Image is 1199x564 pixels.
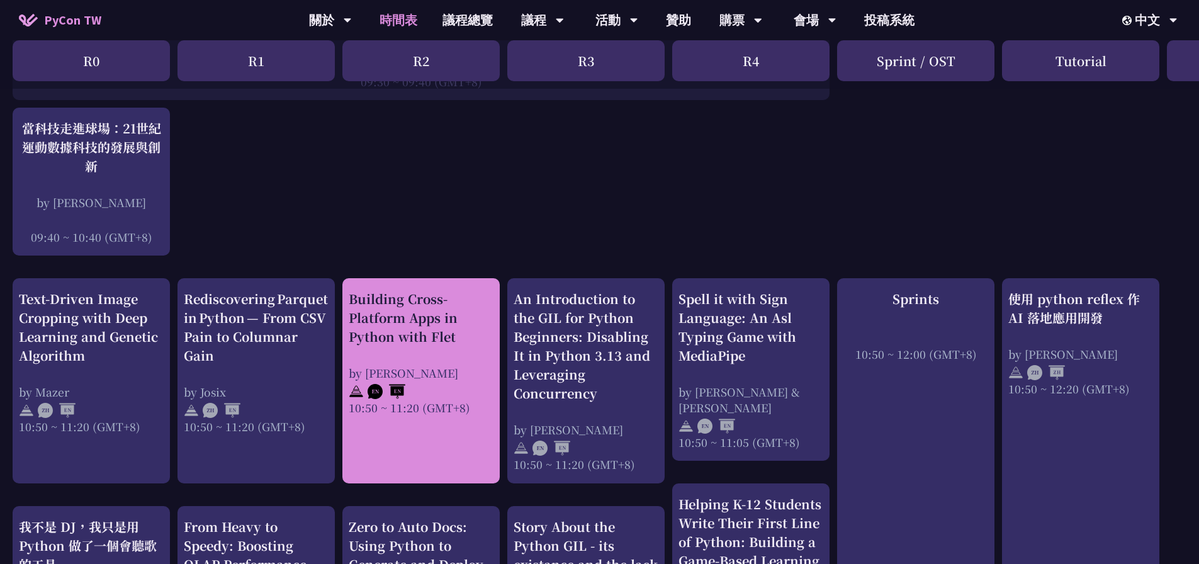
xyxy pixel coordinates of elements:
[19,290,164,473] a: Text-Driven Image Cropping with Deep Learning and Genetic Algorithm by Mazer 10:50 ~ 11:20 (GMT+8)
[507,40,665,81] div: R3
[6,4,114,36] a: PyCon TW
[184,403,199,418] img: svg+xml;base64,PHN2ZyB4bWxucz0iaHR0cDovL3d3dy53My5vcmcvMjAwMC9zdmciIHdpZHRoPSIyNCIgaGVpZ2h0PSIyNC...
[19,195,164,210] div: by [PERSON_NAME]
[349,365,493,381] div: by [PERSON_NAME]
[184,290,329,365] div: Rediscovering Parquet in Python — From CSV Pain to Columnar Gain
[514,290,658,473] a: An Introduction to the GIL for Python Beginners: Disabling It in Python 3.13 and Leveraging Concu...
[19,403,34,418] img: svg+xml;base64,PHN2ZyB4bWxucz0iaHR0cDovL3d3dy53My5vcmcvMjAwMC9zdmciIHdpZHRoPSIyNCIgaGVpZ2h0PSIyNC...
[678,290,823,450] a: Spell it with Sign Language: An Asl Typing Game with MediaPipe by [PERSON_NAME] & [PERSON_NAME] 1...
[1008,381,1153,397] div: 10:50 ~ 12:20 (GMT+8)
[184,384,329,400] div: by Josix
[1002,40,1159,81] div: Tutorial
[349,290,493,346] div: Building Cross-Platform Apps in Python with Flet
[368,384,405,399] img: ENEN.5a408d1.svg
[19,384,164,400] div: by Mazer
[678,419,694,434] img: svg+xml;base64,PHN2ZyB4bWxucz0iaHR0cDovL3d3dy53My5vcmcvMjAwMC9zdmciIHdpZHRoPSIyNCIgaGVpZ2h0PSIyNC...
[19,119,164,245] a: 當科技走進球場：21世紀運動數據科技的發展與創新 by [PERSON_NAME] 09:40 ~ 10:40 (GMT+8)
[514,441,529,456] img: svg+xml;base64,PHN2ZyB4bWxucz0iaHR0cDovL3d3dy53My5vcmcvMjAwMC9zdmciIHdpZHRoPSIyNCIgaGVpZ2h0PSIyNC...
[1008,290,1153,327] div: 使用 python reflex 作 AI 落地應用開發
[349,384,364,399] img: svg+xml;base64,PHN2ZyB4bWxucz0iaHR0cDovL3d3dy53My5vcmcvMjAwMC9zdmciIHdpZHRoPSIyNCIgaGVpZ2h0PSIyNC...
[1008,365,1023,380] img: svg+xml;base64,PHN2ZyB4bWxucz0iaHR0cDovL3d3dy53My5vcmcvMjAwMC9zdmciIHdpZHRoPSIyNCIgaGVpZ2h0PSIyNC...
[13,40,170,81] div: R0
[19,119,164,176] div: 當科技走進球場：21世紀運動數據科技的發展與創新
[678,434,823,450] div: 10:50 ~ 11:05 (GMT+8)
[349,290,493,473] a: Building Cross-Platform Apps in Python with Flet by [PERSON_NAME] 10:50 ~ 11:20 (GMT+8)
[349,400,493,415] div: 10:50 ~ 11:20 (GMT+8)
[19,290,164,365] div: Text-Driven Image Cropping with Deep Learning and Genetic Algorithm
[837,40,994,81] div: Sprint / OST
[514,422,658,437] div: by [PERSON_NAME]
[19,419,164,434] div: 10:50 ~ 11:20 (GMT+8)
[678,384,823,415] div: by [PERSON_NAME] & [PERSON_NAME]
[514,456,658,472] div: 10:50 ~ 11:20 (GMT+8)
[843,346,988,362] div: 10:50 ~ 12:00 (GMT+8)
[678,290,823,365] div: Spell it with Sign Language: An Asl Typing Game with MediaPipe
[38,403,76,418] img: ZHEN.371966e.svg
[19,14,38,26] img: Home icon of PyCon TW 2025
[514,290,658,403] div: An Introduction to the GIL for Python Beginners: Disabling It in Python 3.13 and Leveraging Concu...
[697,419,735,434] img: ENEN.5a408d1.svg
[672,40,830,81] div: R4
[177,40,335,81] div: R1
[203,403,240,418] img: ZHEN.371966e.svg
[184,419,329,434] div: 10:50 ~ 11:20 (GMT+8)
[1008,346,1153,362] div: by [PERSON_NAME]
[342,40,500,81] div: R2
[19,229,164,245] div: 09:40 ~ 10:40 (GMT+8)
[532,441,570,456] img: ENEN.5a408d1.svg
[1027,365,1065,380] img: ZHZH.38617ef.svg
[44,11,101,30] span: PyCon TW
[1122,16,1135,25] img: Locale Icon
[184,290,329,473] a: Rediscovering Parquet in Python — From CSV Pain to Columnar Gain by Josix 10:50 ~ 11:20 (GMT+8)
[843,290,988,308] div: Sprints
